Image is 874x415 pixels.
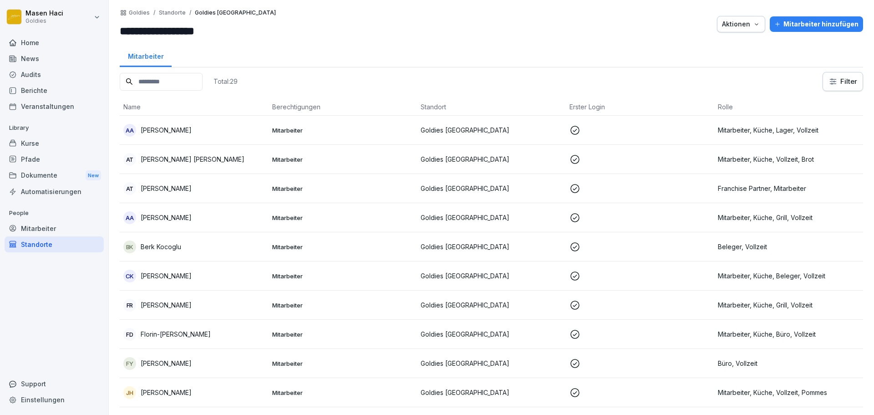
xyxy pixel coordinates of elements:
[722,19,760,29] div: Aktionen
[5,151,104,167] a: Pfade
[272,126,414,134] p: Mitarbeiter
[5,236,104,252] a: Standorte
[129,10,150,16] a: Goldies
[123,182,136,195] div: AT
[417,98,566,116] th: Standort
[421,300,562,310] p: Goldies [GEOGRAPHIC_DATA]
[718,184,859,193] p: Franchise Partner, Mitarbeiter
[5,167,104,184] div: Dokumente
[123,270,136,282] div: CK
[213,77,238,86] p: Total: 29
[5,167,104,184] a: DokumenteNew
[123,299,136,312] div: FR
[421,271,562,281] p: Goldies [GEOGRAPHIC_DATA]
[272,214,414,222] p: Mitarbeiter
[153,10,155,16] p: /
[421,359,562,368] p: Goldies [GEOGRAPHIC_DATA]
[123,357,136,370] div: FY
[141,125,192,135] p: [PERSON_NAME]
[272,359,414,368] p: Mitarbeiter
[141,300,192,310] p: [PERSON_NAME]
[189,10,191,16] p: /
[566,98,715,116] th: Erster Login
[141,213,192,222] p: [PERSON_NAME]
[120,98,269,116] th: Name
[421,329,562,339] p: Goldies [GEOGRAPHIC_DATA]
[823,72,863,91] button: Filter
[123,124,136,137] div: AA
[421,184,562,193] p: Goldies [GEOGRAPHIC_DATA]
[5,82,104,98] a: Berichte
[25,18,63,24] p: Goldies
[123,328,136,341] div: FD
[5,35,104,51] a: Home
[269,98,417,116] th: Berechtigungen
[421,125,562,135] p: Goldies [GEOGRAPHIC_DATA]
[272,301,414,309] p: Mitarbeiter
[272,389,414,397] p: Mitarbeiter
[120,44,172,67] a: Mitarbeiter
[718,300,859,310] p: Mitarbeiter, Küche, Grill, Vollzeit
[5,98,104,114] a: Veranstaltungen
[421,154,562,164] p: Goldies [GEOGRAPHIC_DATA]
[159,10,186,16] p: Standorte
[272,155,414,164] p: Mitarbeiter
[718,271,859,281] p: Mitarbeiter, Küche, Beleger, Vollzeit
[123,211,136,224] div: AA
[141,154,244,164] p: [PERSON_NAME] [PERSON_NAME]
[718,213,859,222] p: Mitarbeiter, Küche, Grill, Vollzeit
[828,77,857,86] div: Filter
[195,10,276,16] p: Goldies [GEOGRAPHIC_DATA]
[5,206,104,220] p: People
[141,184,192,193] p: [PERSON_NAME]
[5,51,104,67] a: News
[718,329,859,339] p: Mitarbeiter, Küche, Büro, Vollzeit
[141,388,192,397] p: [PERSON_NAME]
[421,213,562,222] p: Goldies [GEOGRAPHIC_DATA]
[272,184,414,193] p: Mitarbeiter
[718,242,859,251] p: Beleger, Vollzeit
[5,376,104,392] div: Support
[123,241,136,253] div: BK
[272,330,414,338] p: Mitarbeiter
[770,16,863,32] button: Mitarbeiter hinzufügen
[141,359,192,368] p: [PERSON_NAME]
[714,98,863,116] th: Rolle
[421,242,562,251] p: Goldies [GEOGRAPHIC_DATA]
[717,16,765,32] button: Aktionen
[421,388,562,397] p: Goldies [GEOGRAPHIC_DATA]
[141,329,211,339] p: Florin-[PERSON_NAME]
[25,10,63,17] p: Masen Haci
[5,392,104,408] a: Einstellungen
[123,386,136,399] div: JH
[718,388,859,397] p: Mitarbeiter, Küche, Vollzeit, Pommes
[5,220,104,236] a: Mitarbeiter
[123,153,136,166] div: AT
[141,242,181,251] p: Berk Kocoglu
[272,243,414,251] p: Mitarbeiter
[5,121,104,135] p: Library
[718,154,859,164] p: Mitarbeiter, Küche, Vollzeit, Brot
[5,184,104,200] a: Automatisierungen
[141,271,192,281] p: [PERSON_NAME]
[718,125,859,135] p: Mitarbeiter, Küche, Lager, Vollzeit
[5,135,104,151] a: Kurse
[5,67,104,82] a: Audits
[272,272,414,280] p: Mitarbeiter
[774,19,859,29] div: Mitarbeiter hinzufügen
[718,359,859,368] p: Büro, Vollzeit
[86,170,101,181] div: New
